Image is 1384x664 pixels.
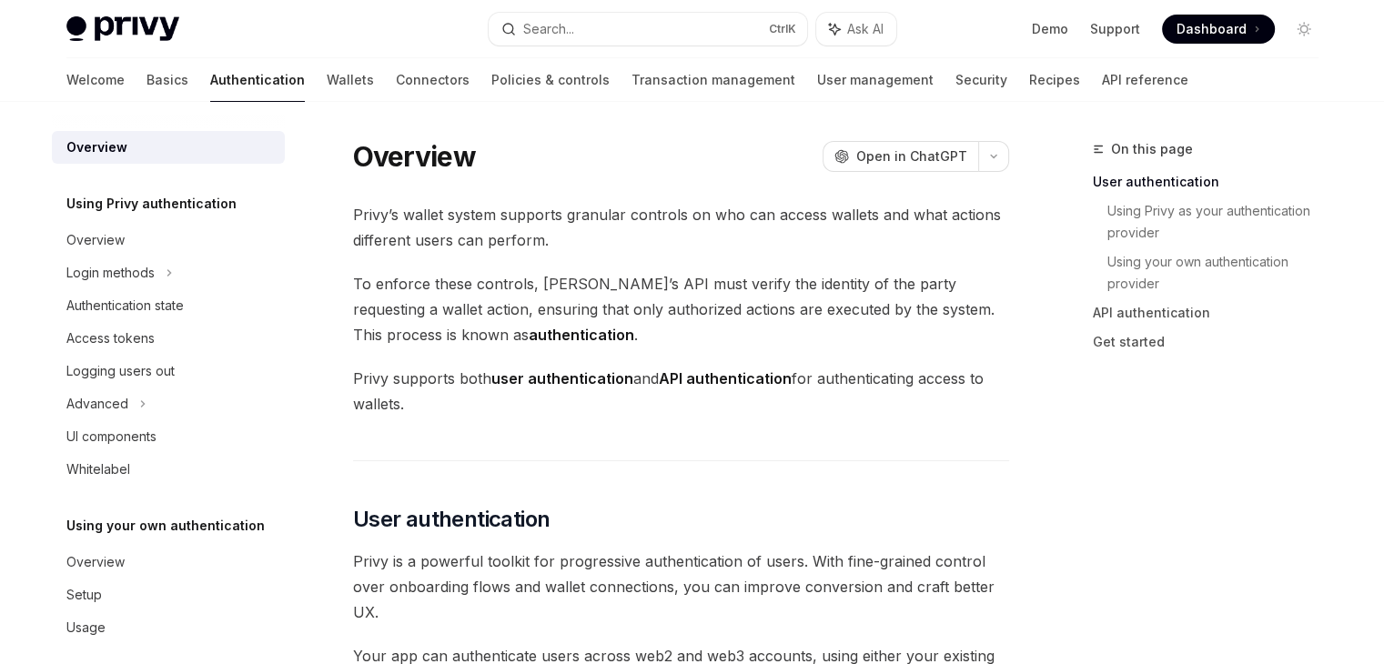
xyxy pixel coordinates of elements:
div: Search... [523,18,574,40]
a: Support [1090,20,1140,38]
a: Recipes [1029,58,1080,102]
span: Open in ChatGPT [856,147,967,166]
h1: Overview [353,140,476,173]
a: API reference [1102,58,1188,102]
a: Welcome [66,58,125,102]
a: Usage [52,611,285,644]
a: Whitelabel [52,453,285,486]
div: Advanced [66,393,128,415]
span: Ctrl K [769,22,796,36]
a: Authentication [210,58,305,102]
a: Dashboard [1162,15,1275,44]
button: Ask AI [816,13,896,45]
span: To enforce these controls, [PERSON_NAME]’s API must verify the identity of the party requesting a... [353,271,1009,347]
a: Setup [52,578,285,611]
a: Overview [52,224,285,257]
a: Overview [52,546,285,578]
a: Transaction management [631,58,795,102]
span: Privy supports both and for authenticating access to wallets. [353,366,1009,417]
div: Login methods [66,262,155,284]
h5: Using Privy authentication [66,193,237,215]
a: User authentication [1093,167,1333,196]
strong: authentication [529,326,634,344]
span: Ask AI [847,20,884,38]
span: Dashboard [1177,20,1247,38]
div: Access tokens [66,327,155,349]
strong: API authentication [659,369,792,387]
div: Whitelabel [66,458,130,480]
a: Policies & controls [491,58,610,102]
div: Authentication state [66,295,184,317]
div: Overview [66,229,125,251]
a: Overview [52,131,285,164]
h5: Using your own authentication [66,515,265,537]
a: Using your own authentication provider [1107,247,1333,298]
span: User authentication [353,505,551,534]
a: Demo [1032,20,1068,38]
a: API authentication [1093,298,1333,327]
a: Basics [146,58,188,102]
a: User management [817,58,934,102]
a: Using Privy as your authentication provider [1107,196,1333,247]
a: Wallets [327,58,374,102]
div: Logging users out [66,360,175,382]
div: Overview [66,551,125,573]
div: UI components [66,426,157,448]
a: Logging users out [52,355,285,387]
span: Privy is a powerful toolkit for progressive authentication of users. With fine-grained control ov... [353,548,1009,625]
div: Usage [66,617,106,639]
div: Overview [66,136,127,158]
button: Toggle dark mode [1289,15,1318,44]
a: Get started [1093,327,1333,357]
a: Access tokens [52,322,285,355]
a: Connectors [396,58,470,102]
span: Privy’s wallet system supports granular controls on who can access wallets and what actions diffe... [353,202,1009,253]
strong: user authentication [491,369,633,387]
a: Security [955,58,1007,102]
button: Open in ChatGPT [823,141,978,172]
button: Search...CtrlK [489,13,807,45]
a: Authentication state [52,289,285,322]
span: On this page [1111,138,1193,160]
img: light logo [66,16,179,42]
a: UI components [52,420,285,453]
div: Setup [66,584,102,606]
